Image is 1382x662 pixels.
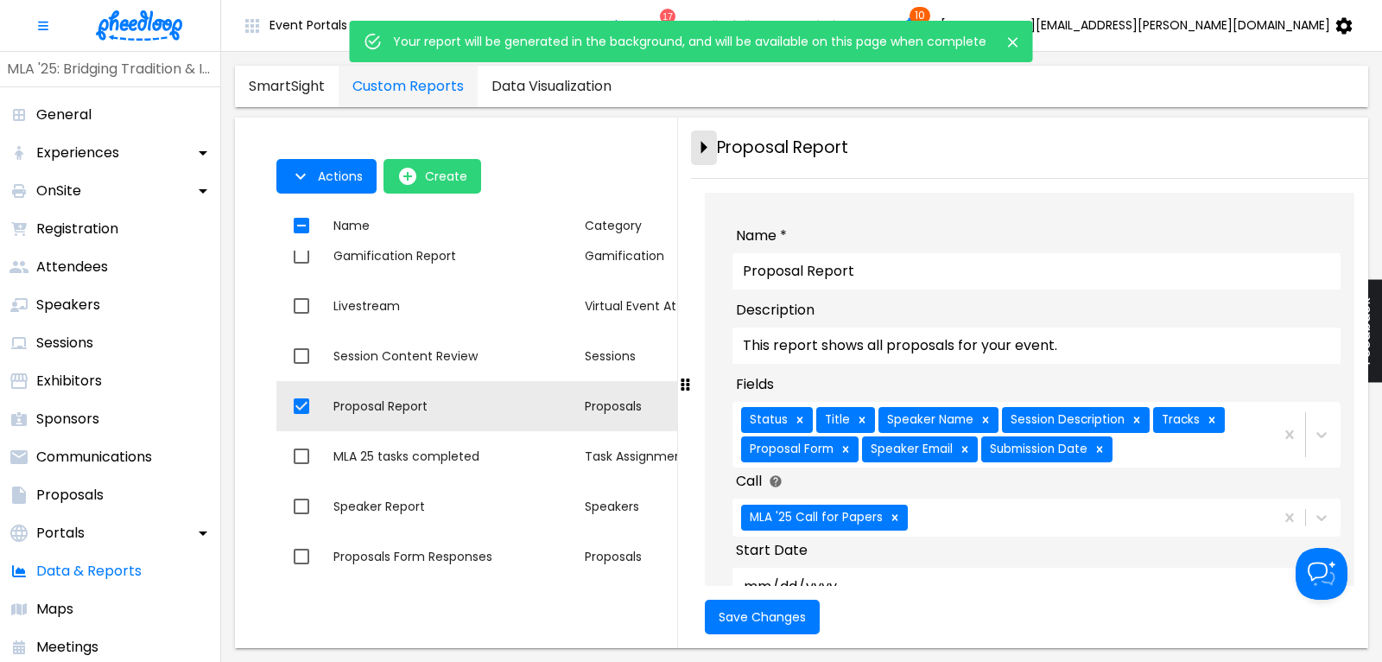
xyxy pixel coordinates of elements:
button: open-Create [384,159,481,194]
span: 10 [910,7,930,24]
span: Event Portals [269,18,347,32]
div: Proposals Form Responses [333,548,571,565]
button: Actions [276,159,377,194]
div: Category [585,215,642,237]
button: Updates17 [580,9,675,43]
div: Gamification Report [333,247,571,264]
span: Fields [736,374,774,395]
p: Exhibitors [36,371,102,391]
p: Speakers [36,295,100,315]
div: MLA 25 tasks completed [333,448,571,465]
div: Proposals [585,398,811,415]
span: Save Changes [719,610,806,624]
svg: Click for more info [769,474,783,488]
div: Livestream [333,297,571,315]
iframe: Help Scout Beacon - Open [1296,548,1347,600]
div: Speaker Name [882,411,976,430]
p: Portals [36,523,85,544]
button: Sort [326,210,377,242]
p: Attendees [36,257,108,277]
span: Updates [594,18,644,32]
button: Medical Library Association [675,9,892,43]
p: Proposals [36,485,104,506]
div: Session Description [1005,411,1127,430]
div: Proposal Report [333,398,571,415]
span: Name * [736,226,787,246]
div: Speaker Report [333,498,571,515]
p: Experiences [36,143,119,163]
div: Session Content Review [333,347,571,365]
div: Sessions [585,347,811,365]
p: Communications [36,447,152,468]
svg: Drag to resize [680,378,691,391]
p: Sessions [36,333,93,353]
div: drag-to-resize [677,118,691,648]
div: Title [820,411,853,430]
div: Your report will be generated in the background, and will be available on this page when complete [393,26,986,57]
p: Meetings [36,637,98,658]
div: 17 [660,9,675,24]
div: Status [745,411,790,430]
a: data-tab-SmartSight [235,66,339,107]
a: data-tab-[object Object] [478,66,625,107]
span: Feedback [1357,297,1373,366]
div: Task Assignments [585,448,811,465]
div: Gamification [585,247,811,264]
span: Create [425,169,467,183]
button: Save Changes [705,600,820,634]
span: Actions [318,169,363,183]
span: Description [736,300,815,321]
div: Tracks [1157,411,1202,430]
span: Start Date [736,540,808,561]
div: data tabs [235,66,625,107]
span: [PERSON_NAME][EMAIL_ADDRESS][PERSON_NAME][DOMAIN_NAME] [941,18,1330,32]
button: [PERSON_NAME][EMAIL_ADDRESS][PERSON_NAME][DOMAIN_NAME] [927,9,1375,43]
div: Proposals [585,548,811,565]
button: Close [1000,29,1026,55]
button: Event Portals [228,9,361,43]
p: Maps [36,599,73,620]
p: Registration [36,219,118,239]
span: Medical Library Association [689,18,851,32]
a: data-tab-[object Object] [339,66,478,107]
p: OnSite [36,181,81,201]
div: Speaker Email [865,440,955,459]
div: Name [333,215,370,237]
div: MLA '25 Call for Papers [745,508,885,527]
img: logo [96,10,182,41]
button: Sort [578,210,649,242]
p: Sponsors [36,409,99,430]
p: General [36,105,92,125]
p: MLA '25: Bridging Tradition & Innovation [7,59,213,80]
h3: Proposal Report [717,138,848,157]
div: Submission Date [985,440,1090,459]
div: Virtual Event Attendance [585,297,811,315]
span: Call [736,471,762,492]
p: Data & Reports [36,561,142,582]
div: Proposal Form [745,440,836,459]
button: close-drawer [691,130,717,165]
button: 10 [892,9,927,43]
div: Speakers [585,498,811,515]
